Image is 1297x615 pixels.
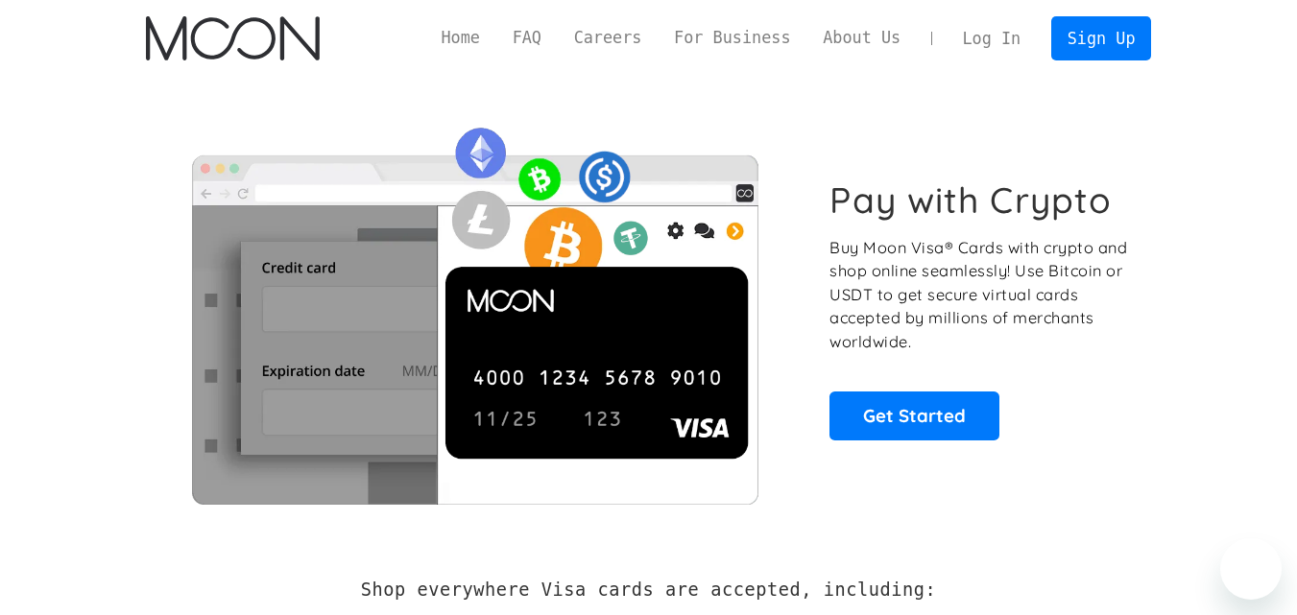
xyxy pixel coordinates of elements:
a: For Business [658,26,806,50]
iframe: Mesajlaşma penceresini başlatma düğmesi [1220,538,1282,600]
a: Get Started [829,391,999,439]
a: Careers [558,26,658,50]
a: Log In [947,17,1037,59]
img: Moon Logo [146,16,320,60]
a: About Us [806,26,917,50]
p: Buy Moon Visa® Cards with crypto and shop online seamlessly! Use Bitcoin or USDT to get secure vi... [829,236,1130,354]
h1: Pay with Crypto [829,178,1112,222]
h2: Shop everywhere Visa cards are accepted, including: [361,580,936,601]
a: FAQ [496,26,558,50]
img: Moon Cards let you spend your crypto anywhere Visa is accepted. [146,114,804,504]
a: Home [425,26,496,50]
a: home [146,16,320,60]
a: Sign Up [1051,16,1151,59]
